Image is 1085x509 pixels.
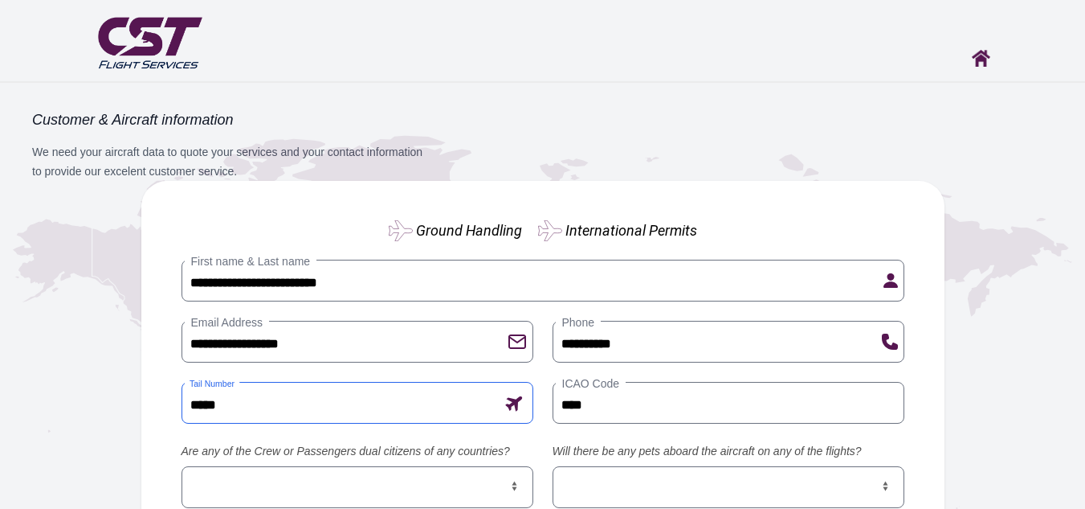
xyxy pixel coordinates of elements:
[185,377,239,389] label: Tail Number
[416,220,522,241] label: Ground Handling
[94,10,206,73] img: CST Flight Services logo
[565,220,697,241] label: International Permits
[185,253,317,269] label: First name & Last name
[185,314,269,330] label: Email Address
[556,376,626,392] label: ICAO Code
[553,443,904,460] label: Will there be any pets aboard the aircraft on any of the flights?
[972,50,990,67] img: Home
[556,314,601,330] label: Phone
[182,443,533,460] label: Are any of the Crew or Passengers dual citizens of any countries?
